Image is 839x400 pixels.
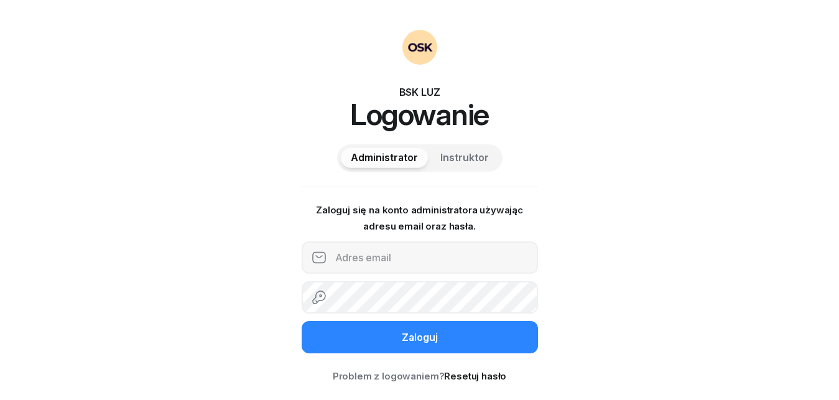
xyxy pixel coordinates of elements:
[430,148,499,168] button: Instruktor
[402,330,438,346] div: Zaloguj
[302,100,538,129] h1: Logowanie
[440,150,489,166] span: Instruktor
[302,321,538,353] button: Zaloguj
[341,148,428,168] button: Administrator
[302,202,538,234] p: Zaloguj się na konto administratora używając adresu email oraz hasła.
[444,370,506,382] a: Resetuj hasło
[302,368,538,384] div: Problem z logowaniem?
[351,150,418,166] span: Administrator
[402,30,437,65] img: OSKAdmin
[302,85,538,100] div: BSK LUZ
[302,241,538,274] input: Adres email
